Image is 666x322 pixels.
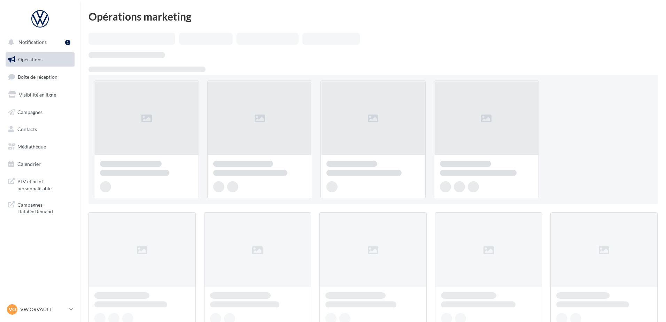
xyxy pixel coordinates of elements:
[4,174,76,194] a: PLV et print personnalisable
[17,126,37,132] span: Contacts
[4,87,76,102] a: Visibilité en ligne
[6,303,75,316] a: VO VW ORVAULT
[17,177,72,192] span: PLV et print personnalisable
[4,139,76,154] a: Médiathèque
[4,52,76,67] a: Opérations
[4,105,76,120] a: Campagnes
[9,306,16,313] span: VO
[20,306,67,313] p: VW ORVAULT
[4,122,76,137] a: Contacts
[17,200,72,215] span: Campagnes DataOnDemand
[17,109,42,115] span: Campagnes
[65,40,70,45] div: 1
[4,35,73,49] button: Notifications 1
[17,144,46,149] span: Médiathèque
[4,197,76,218] a: Campagnes DataOnDemand
[18,39,47,45] span: Notifications
[19,92,56,98] span: Visibilité en ligne
[88,11,658,22] div: Opérations marketing
[17,161,41,167] span: Calendrier
[18,74,57,80] span: Boîte de réception
[4,157,76,171] a: Calendrier
[4,69,76,84] a: Boîte de réception
[18,56,42,62] span: Opérations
